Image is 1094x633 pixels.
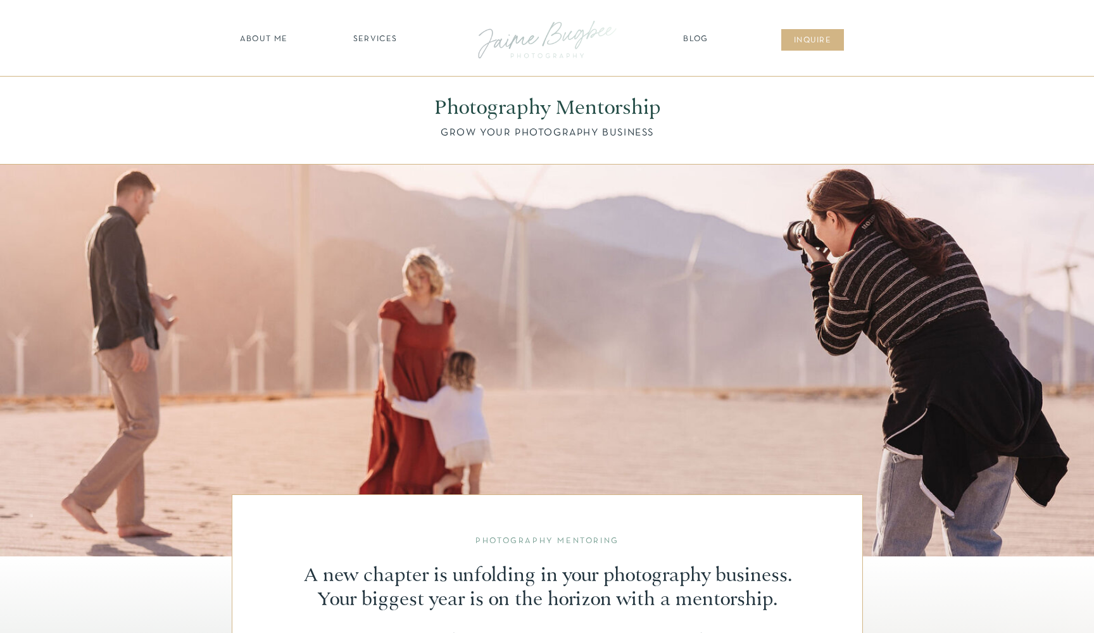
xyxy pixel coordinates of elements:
h2: Photography Mentoring [303,537,792,547]
a: about ME [236,34,291,46]
a: SERVICES [339,34,411,46]
h1: Photography Mentorship [394,96,701,120]
p: A new chapter is unfolding in your photography business. Your biggest year is on the horizon with... [299,564,796,618]
a: Blog [680,34,712,46]
a: inqUIre [787,35,838,47]
p: GROW YOUR PHOTOGRAPHY BUSINESS [394,128,700,142]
